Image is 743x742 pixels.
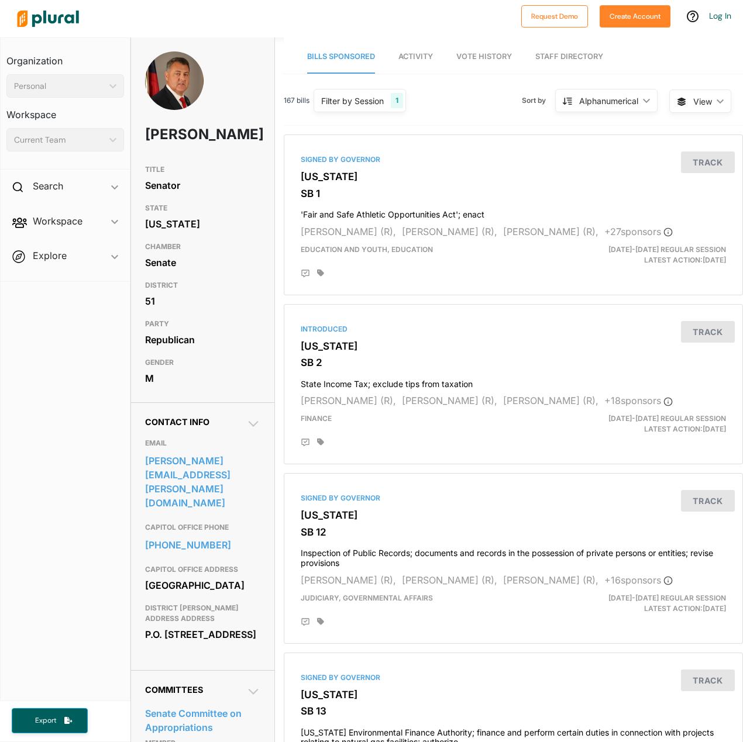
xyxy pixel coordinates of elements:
[301,509,726,521] h3: [US_STATE]
[503,395,598,406] span: [PERSON_NAME] (R),
[608,414,726,423] span: [DATE]-[DATE] Regular Session
[145,331,260,348] div: Republican
[604,574,673,586] span: + 16 sponsor s
[301,593,433,602] span: Judiciary, Governmental Affairs
[317,438,324,446] div: Add tags
[317,617,324,626] div: Add tags
[301,438,310,447] div: Add Position Statement
[301,705,726,717] h3: SB 13
[145,51,204,118] img: Headshot of Steve Gooch
[522,95,555,106] span: Sort by
[145,436,260,450] h3: EMAIL
[301,245,433,254] span: Education and Youth, Education
[301,154,726,165] div: Signed by Governor
[301,617,310,627] div: Add Position Statement
[456,52,512,61] span: Vote History
[6,44,124,70] h3: Organization
[456,40,512,74] a: Vote History
[503,226,598,237] span: [PERSON_NAME] (R),
[145,317,260,331] h3: PARTY
[587,593,735,614] div: Latest Action: [DATE]
[579,95,638,107] div: Alphanumerical
[608,593,726,602] span: [DATE]-[DATE] Regular Session
[284,95,309,106] span: 167 bills
[307,52,375,61] span: Bills Sponsored
[301,374,726,389] h4: State Income Tax; exclude tips from taxation
[321,95,384,107] div: Filter by Session
[398,40,433,74] a: Activity
[145,163,260,177] h3: TITLE
[145,215,260,233] div: [US_STATE]
[535,40,603,74] a: Staff Directory
[608,245,726,254] span: [DATE]-[DATE] Regular Session
[521,5,588,27] button: Request Demo
[145,177,260,194] div: Senator
[587,413,735,434] div: Latest Action: [DATE]
[6,98,124,123] h3: Workspace
[14,134,105,146] div: Current Team
[301,188,726,199] h3: SB 1
[145,292,260,310] div: 51
[301,395,396,406] span: [PERSON_NAME] (R),
[301,414,332,423] span: Finance
[402,395,497,406] span: [PERSON_NAME] (R),
[402,574,497,586] span: [PERSON_NAME] (R),
[145,278,260,292] h3: DISTRICT
[301,493,726,503] div: Signed by Governor
[145,240,260,254] h3: CHAMBER
[145,601,260,626] h3: DISTRICT [PERSON_NAME] ADDRESS ADDRESS
[301,357,726,368] h3: SB 2
[145,117,214,152] h1: [PERSON_NAME]
[301,340,726,352] h3: [US_STATE]
[604,226,673,237] span: + 27 sponsor s
[301,574,396,586] span: [PERSON_NAME] (R),
[521,9,588,22] a: Request Demo
[145,536,260,554] a: [PHONE_NUMBER]
[145,254,260,271] div: Senate
[12,708,88,733] button: Export
[301,526,726,538] h3: SB 12
[145,562,260,577] h3: CAPITOL OFFICE ADDRESS
[27,716,64,726] span: Export
[587,244,735,265] div: Latest Action: [DATE]
[145,520,260,534] h3: CAPITOL OFFICE PHONE
[681,321,735,343] button: Track
[709,11,731,21] a: Log In
[301,226,396,237] span: [PERSON_NAME] (R),
[145,370,260,387] div: M
[317,269,324,277] div: Add tags
[681,669,735,691] button: Track
[604,395,673,406] span: + 18 sponsor s
[301,204,726,220] h4: 'Fair and Safe Athletic Opportunities Act'; enact
[693,95,712,108] span: View
[391,93,403,108] div: 1
[600,9,670,22] a: Create Account
[301,543,726,568] h4: Inspection of Public Records; documents and records in the possession of private persons or entit...
[681,490,735,512] button: Track
[301,672,726,683] div: Signed by Governor
[681,151,735,173] button: Track
[301,171,726,182] h3: [US_STATE]
[398,52,433,61] span: Activity
[301,269,310,278] div: Add Position Statement
[301,324,726,334] div: Introduced
[402,226,497,237] span: [PERSON_NAME] (R),
[145,626,260,643] div: P.O. [STREET_ADDRESS]
[145,417,209,427] span: Contact Info
[145,685,203,695] span: Committees
[145,705,260,736] a: Senate Committee on Appropriations
[145,577,260,594] div: [GEOGRAPHIC_DATA]
[145,452,260,512] a: [PERSON_NAME][EMAIL_ADDRESS][PERSON_NAME][DOMAIN_NAME]
[33,180,63,192] h2: Search
[14,80,105,92] div: Personal
[301,689,726,700] h3: [US_STATE]
[307,40,375,74] a: Bills Sponsored
[503,574,598,586] span: [PERSON_NAME] (R),
[145,201,260,215] h3: STATE
[600,5,670,27] button: Create Account
[145,356,260,370] h3: GENDER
